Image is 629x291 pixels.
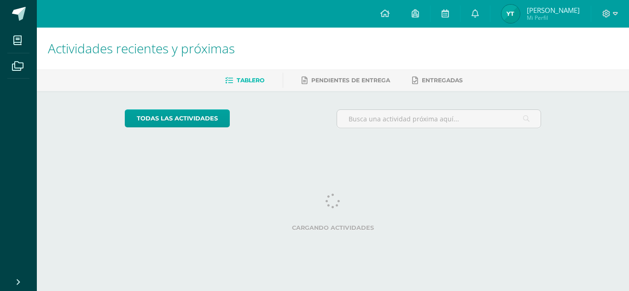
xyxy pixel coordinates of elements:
[48,40,235,57] span: Actividades recientes y próximas
[527,6,580,15] span: [PERSON_NAME]
[125,109,230,127] a: todas las Actividades
[412,73,463,88] a: Entregadas
[125,224,542,231] label: Cargando actividades
[311,77,390,84] span: Pendientes de entrega
[237,77,264,84] span: Tablero
[501,5,520,23] img: 096e5f4656b4d68b92fc9a5b270dd3a5.png
[527,14,580,22] span: Mi Perfil
[302,73,390,88] a: Pendientes de entrega
[225,73,264,88] a: Tablero
[422,77,463,84] span: Entregadas
[337,110,541,128] input: Busca una actividad próxima aquí...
